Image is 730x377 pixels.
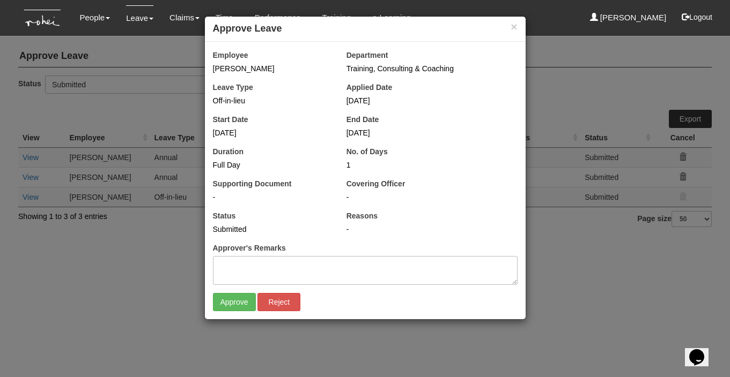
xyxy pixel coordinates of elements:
label: Reasons [346,210,378,221]
label: Start Date [213,114,248,125]
div: [DATE] [346,127,464,138]
label: Status [213,210,236,221]
div: Submitted [213,224,330,235]
input: Approve [213,293,256,311]
label: Approver's Remarks [213,243,286,253]
label: Supporting Document [213,178,292,189]
label: Covering Officer [346,178,405,189]
div: Training, Consulting & Coaching [346,63,518,74]
label: Leave Type [213,82,253,93]
label: Employee [213,50,248,61]
label: No. of Days [346,146,388,157]
input: Reject [257,293,300,311]
div: - [346,224,518,235]
label: Department [346,50,388,61]
div: [DATE] [213,127,330,138]
b: Approve Leave [213,23,282,34]
div: Off-in-lieu [213,95,330,106]
div: - [346,192,518,202]
div: [DATE] [346,95,464,106]
label: End Date [346,114,379,125]
div: 1 [346,160,464,170]
label: Applied Date [346,82,393,93]
div: - [213,192,330,202]
button: × [511,21,517,32]
div: [PERSON_NAME] [213,63,330,74]
iframe: chat widget [685,334,719,366]
div: Full Day [213,160,330,170]
label: Duration [213,146,244,157]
